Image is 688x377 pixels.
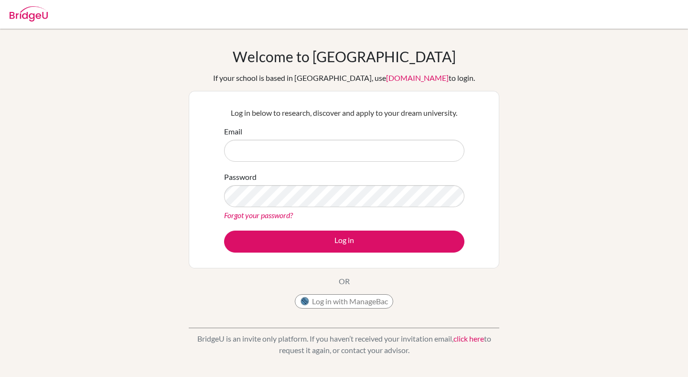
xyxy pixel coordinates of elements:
p: OR [339,276,350,287]
h1: Welcome to [GEOGRAPHIC_DATA] [233,48,456,65]
a: click here [453,334,484,343]
img: Bridge-U [10,6,48,22]
label: Password [224,171,257,183]
p: BridgeU is an invite only platform. If you haven’t received your invitation email, to request it ... [189,333,499,356]
button: Log in [224,231,464,253]
a: Forgot your password? [224,211,293,220]
label: Email [224,126,242,137]
p: Log in below to research, discover and apply to your dream university. [224,107,464,119]
a: [DOMAIN_NAME] [386,73,449,82]
button: Log in with ManageBac [295,294,393,309]
div: If your school is based in [GEOGRAPHIC_DATA], use to login. [213,72,475,84]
